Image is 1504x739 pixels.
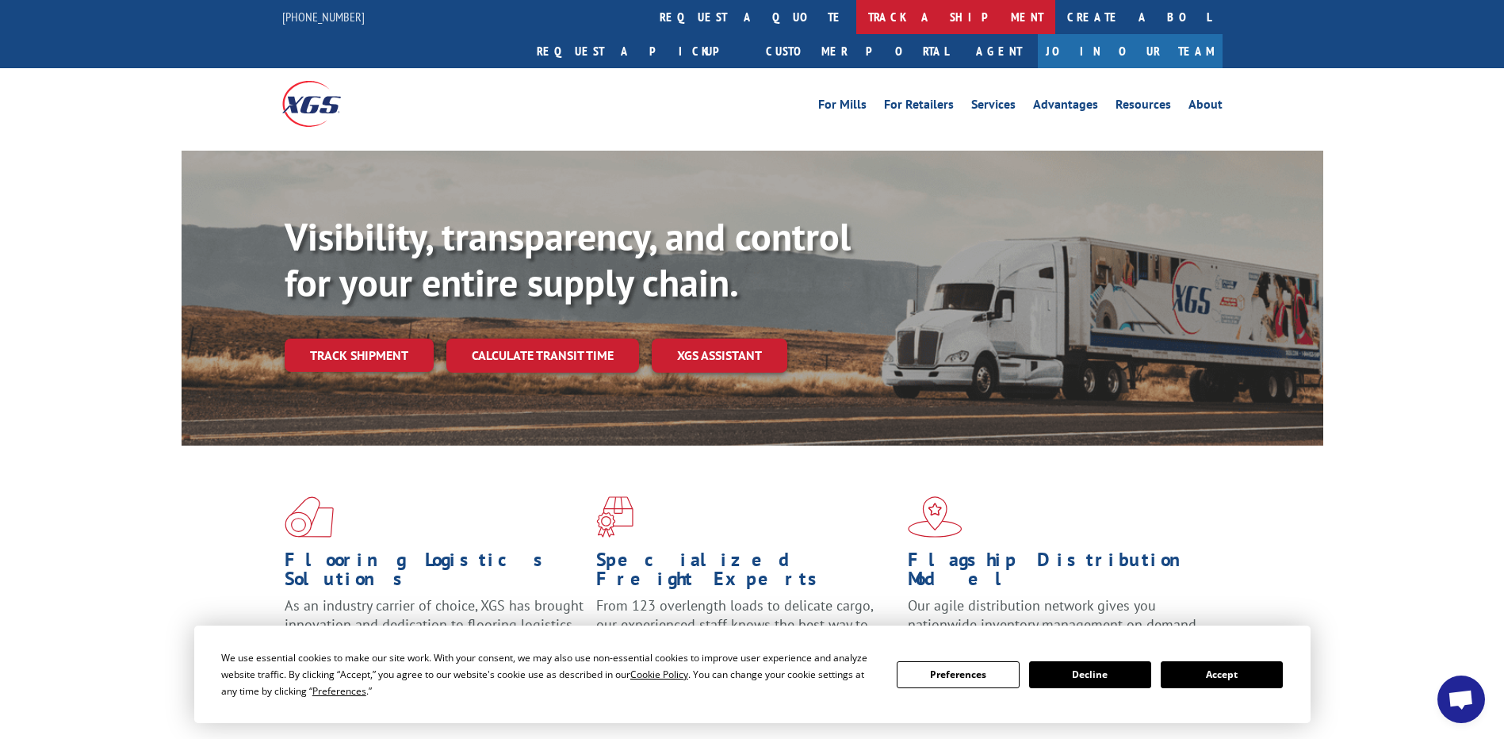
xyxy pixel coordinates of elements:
[960,34,1038,68] a: Agent
[282,9,365,25] a: [PHONE_NUMBER]
[1038,34,1223,68] a: Join Our Team
[525,34,754,68] a: Request a pickup
[285,212,851,307] b: Visibility, transparency, and control for your entire supply chain.
[285,596,584,653] span: As an industry carrier of choice, XGS has brought innovation and dedication to flooring logistics...
[897,661,1019,688] button: Preferences
[1437,676,1485,723] a: Open chat
[1033,98,1098,116] a: Advantages
[652,339,787,373] a: XGS ASSISTANT
[596,496,633,538] img: xgs-icon-focused-on-flooring-red
[908,596,1200,634] span: Our agile distribution network gives you nationwide inventory management on demand.
[194,626,1311,723] div: Cookie Consent Prompt
[818,98,867,116] a: For Mills
[596,596,896,667] p: From 123 overlength loads to delicate cargo, our experienced staff knows the best way to move you...
[630,668,688,681] span: Cookie Policy
[908,496,962,538] img: xgs-icon-flagship-distribution-model-red
[446,339,639,373] a: Calculate transit time
[221,649,878,699] div: We use essential cookies to make our site work. With your consent, we may also use non-essential ...
[285,339,434,372] a: Track shipment
[908,550,1207,596] h1: Flagship Distribution Model
[1029,661,1151,688] button: Decline
[971,98,1016,116] a: Services
[312,684,366,698] span: Preferences
[1161,661,1283,688] button: Accept
[1188,98,1223,116] a: About
[285,550,584,596] h1: Flooring Logistics Solutions
[1116,98,1171,116] a: Resources
[596,550,896,596] h1: Specialized Freight Experts
[285,496,334,538] img: xgs-icon-total-supply-chain-intelligence-red
[884,98,954,116] a: For Retailers
[754,34,960,68] a: Customer Portal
